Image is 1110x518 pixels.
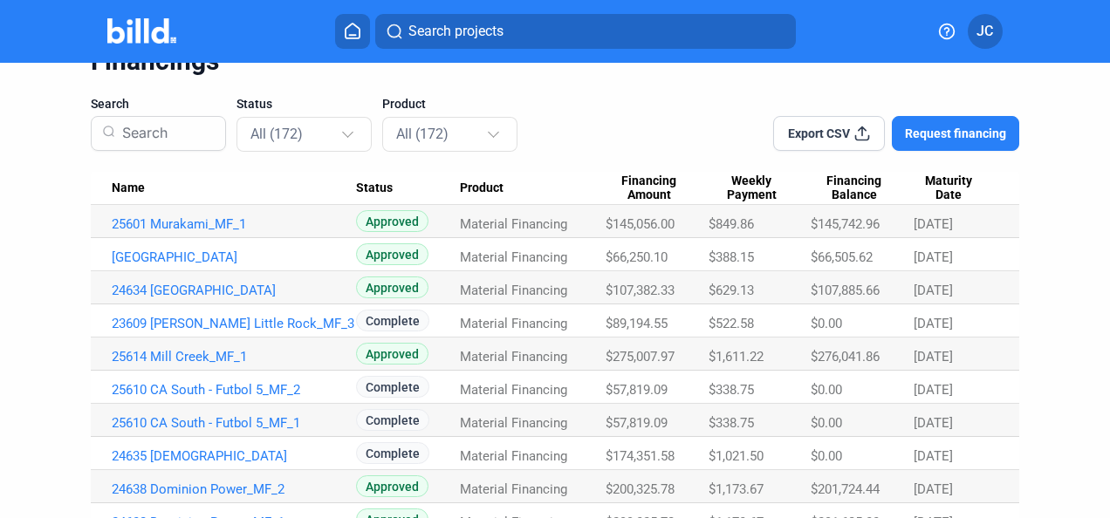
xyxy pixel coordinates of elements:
[905,125,1006,142] span: Request financing
[914,382,953,398] span: [DATE]
[709,249,754,265] span: $388.15
[375,14,796,49] button: Search projects
[460,415,567,431] span: Material Financing
[606,216,675,232] span: $145,056.00
[112,181,357,196] div: Name
[112,249,357,265] a: [GEOGRAPHIC_DATA]
[460,249,567,265] span: Material Financing
[709,415,754,431] span: $338.75
[250,126,303,142] mat-select-trigger: All (172)
[356,210,428,232] span: Approved
[811,216,880,232] span: $145,742.96
[408,21,504,42] span: Search projects
[606,249,668,265] span: $66,250.10
[709,481,764,497] span: $1,173.67
[976,21,993,42] span: JC
[606,481,675,497] span: $200,325.78
[460,448,567,464] span: Material Financing
[914,415,953,431] span: [DATE]
[356,276,428,298] span: Approved
[606,349,675,365] span: $275,007.97
[460,349,567,365] span: Material Financing
[460,181,504,196] span: Product
[892,116,1019,151] button: Request financing
[914,216,953,232] span: [DATE]
[107,18,176,44] img: Billd Company Logo
[709,448,764,464] span: $1,021.50
[112,349,357,365] a: 25614 Mill Creek_MF_1
[460,283,567,298] span: Material Financing
[788,125,850,142] span: Export CSV
[112,283,357,298] a: 24634 [GEOGRAPHIC_DATA]
[606,382,668,398] span: $57,819.09
[811,283,880,298] span: $107,885.66
[356,181,393,196] span: Status
[606,415,668,431] span: $57,819.09
[112,382,357,398] a: 25610 CA South - Futbol 5_MF_2
[811,316,842,331] span: $0.00
[773,116,885,151] button: Export CSV
[606,174,709,203] div: Financing Amount
[112,316,357,331] a: 23609 [PERSON_NAME] Little Rock_MF_3
[709,316,754,331] span: $522.58
[914,174,998,203] div: Maturity Date
[356,310,429,331] span: Complete
[382,95,426,112] span: Product
[914,283,953,298] span: [DATE]
[236,95,272,112] span: Status
[112,216,357,232] a: 25601 Murakami_MF_1
[460,216,567,232] span: Material Financing
[606,283,675,298] span: $107,382.33
[112,181,145,196] span: Name
[811,174,898,203] span: Financing Balance
[914,249,953,265] span: [DATE]
[709,174,795,203] span: Weekly Payment
[811,174,914,203] div: Financing Balance
[914,316,953,331] span: [DATE]
[356,343,428,365] span: Approved
[811,249,873,265] span: $66,505.62
[356,181,460,196] div: Status
[356,376,429,398] span: Complete
[115,111,215,156] input: Search
[356,442,429,464] span: Complete
[606,316,668,331] span: $89,194.55
[356,409,429,431] span: Complete
[460,181,606,196] div: Product
[914,174,983,203] span: Maturity Date
[914,349,953,365] span: [DATE]
[709,174,811,203] div: Weekly Payment
[968,14,1003,49] button: JC
[460,481,567,497] span: Material Financing
[709,283,754,298] span: $629.13
[709,382,754,398] span: $338.75
[606,174,693,203] span: Financing Amount
[606,448,675,464] span: $174,351.58
[709,349,764,365] span: $1,611.22
[811,349,880,365] span: $276,041.86
[709,216,754,232] span: $849.86
[914,481,953,497] span: [DATE]
[460,316,567,331] span: Material Financing
[811,382,842,398] span: $0.00
[811,415,842,431] span: $0.00
[811,448,842,464] span: $0.00
[112,448,357,464] a: 24635 [DEMOGRAPHIC_DATA]
[356,243,428,265] span: Approved
[91,95,129,112] span: Search
[396,126,449,142] mat-select-trigger: All (172)
[811,481,880,497] span: $201,724.44
[460,382,567,398] span: Material Financing
[914,448,953,464] span: [DATE]
[112,481,357,497] a: 24638 Dominion Power_MF_2
[112,415,357,431] a: 25610 CA South - Futbol 5_MF_1
[356,475,428,497] span: Approved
